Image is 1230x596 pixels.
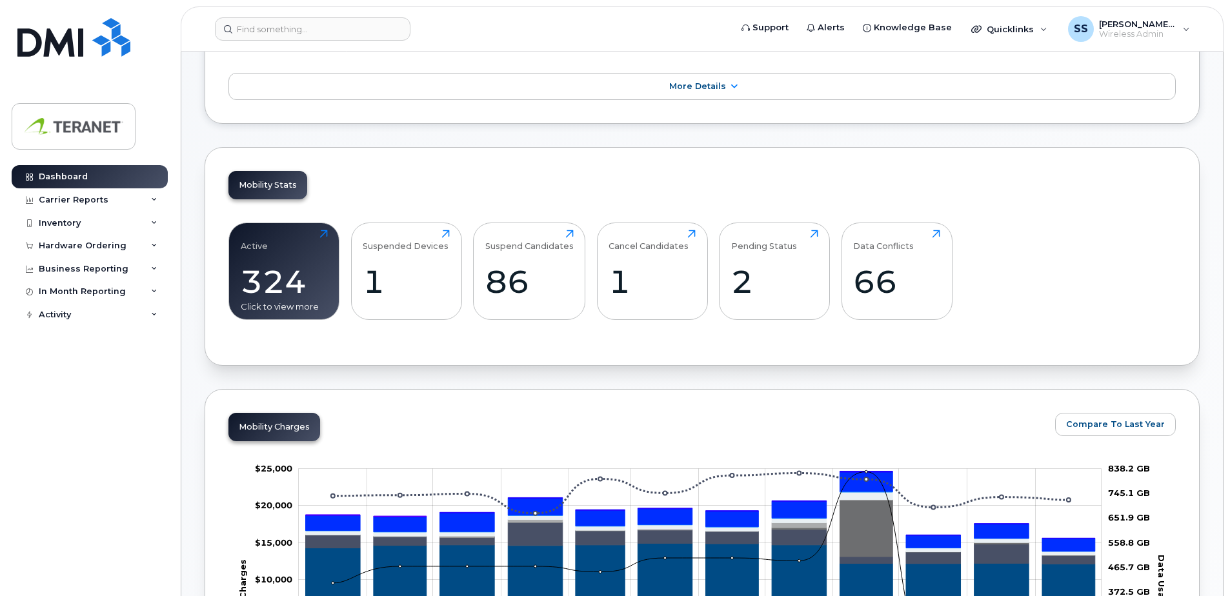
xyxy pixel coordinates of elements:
div: Suspended Devices [363,230,449,251]
span: More Details [669,81,726,91]
a: Knowledge Base [854,15,961,41]
a: Suspended Devices1 [363,230,450,312]
a: Alerts [798,15,854,41]
a: Pending Status2 [731,230,818,312]
div: Shruthi Suresh [1059,16,1199,42]
div: Suspend Candidates [485,230,574,251]
a: Cancel Candidates1 [609,230,696,312]
div: Active [241,230,268,251]
span: Quicklinks [987,24,1034,34]
tspan: $20,000 [255,500,292,510]
g: $0 [255,537,292,548]
div: Click to view more [241,301,328,313]
div: Data Conflicts [853,230,914,251]
span: [PERSON_NAME] [PERSON_NAME] [1099,19,1176,29]
a: Active324Click to view more [241,230,328,312]
tspan: $25,000 [255,463,292,473]
div: 66 [853,263,940,301]
g: $0 [255,500,292,510]
button: Compare To Last Year [1055,413,1176,436]
div: 2 [731,263,818,301]
tspan: 465.7 GB [1108,562,1150,572]
a: Support [732,15,798,41]
div: 86 [485,263,574,301]
div: 324 [241,263,328,301]
tspan: 558.8 GB [1108,537,1150,548]
tspan: 745.1 GB [1108,488,1150,498]
input: Find something... [215,17,410,41]
g: $0 [255,574,292,584]
span: Compare To Last Year [1066,418,1165,430]
a: Data Conflicts66 [853,230,940,312]
div: 1 [609,263,696,301]
div: 1 [363,263,450,301]
span: Support [752,21,789,34]
tspan: 651.9 GB [1108,512,1150,522]
div: Quicklinks [962,16,1056,42]
span: SS [1074,21,1088,37]
a: Suspend Candidates86 [485,230,574,312]
span: Alerts [818,21,845,34]
g: PST [306,471,1095,539]
g: GST [306,492,1095,551]
tspan: $10,000 [255,574,292,584]
g: $0 [255,463,292,473]
g: HST [306,472,1095,551]
tspan: 838.2 GB [1108,463,1150,473]
span: Wireless Admin [1099,29,1176,39]
g: Roaming [306,522,1095,564]
div: Cancel Candidates [609,230,689,251]
div: Pending Status [731,230,797,251]
tspan: $15,000 [255,537,292,548]
span: Knowledge Base [874,21,952,34]
g: Features [306,492,1095,555]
